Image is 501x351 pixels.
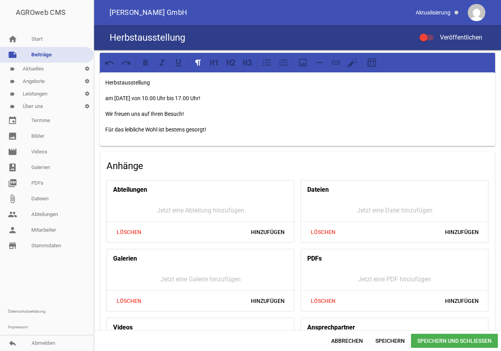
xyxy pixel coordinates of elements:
[113,252,137,265] h4: Galerien
[307,321,355,334] h4: Ansprechpartner
[81,63,94,75] i: settings
[301,199,488,221] div: Jetzt eine Datei hinzufügen
[245,294,291,308] span: Hinzufügen
[8,163,17,172] i: photo_album
[8,178,17,188] i: picture_as_pdf
[81,100,94,113] i: settings
[431,34,482,41] span: Veröffentlichen
[307,184,329,196] h4: Dateien
[107,268,294,290] div: Jetzt eine Galerie hinzufügen
[10,67,15,72] i: label
[307,252,322,265] h4: PDFs
[110,225,148,239] span: Löschen
[106,160,488,172] h4: Anhänge
[8,225,17,235] i: person
[8,34,17,44] i: home
[110,294,148,308] span: Löschen
[8,116,17,125] i: event
[301,268,488,290] div: Jetzt eine PDF hinzufügen
[110,31,185,44] h4: Herbstausstellung
[8,210,17,219] i: people
[439,225,485,239] span: Hinzufügen
[105,78,490,87] p: Herbstausstellung
[8,147,17,157] i: movie
[10,79,15,84] i: label
[8,131,17,141] i: image
[8,241,17,250] i: store_mall_directory
[245,225,291,239] span: Hinzufügen
[304,294,342,308] span: Löschen
[113,321,133,334] h4: Videos
[81,88,94,100] i: settings
[10,92,15,97] i: label
[81,75,94,88] i: settings
[105,125,490,134] p: Für das leibliche Wohl ist bestens gesorgt!
[8,194,17,203] i: attach_file
[110,9,187,16] span: [PERSON_NAME] GmbH
[439,294,485,308] span: Hinzufügen
[105,109,490,119] p: Wir freuen uns auf Ihren Besuch!
[113,184,147,196] h4: Abteilungen
[369,334,411,348] span: Speichern
[10,104,15,109] i: label
[325,334,369,348] span: Abbrechen
[8,338,17,348] i: reply
[411,334,498,348] span: Speichern und Schließen
[8,50,17,59] i: note
[304,225,342,239] span: Löschen
[107,199,294,221] div: Jetzt eine Abteilung hinzufügen
[105,94,490,103] p: am [DATE] von 10.00 Uhr bis 17.00 Uhr!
